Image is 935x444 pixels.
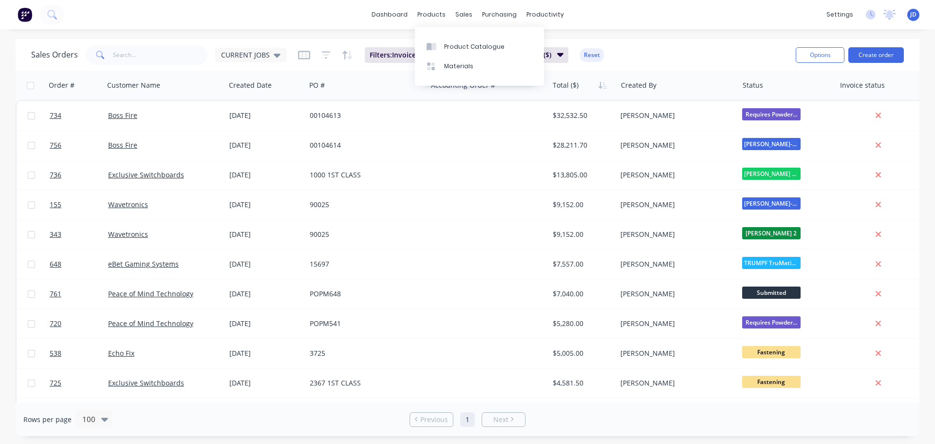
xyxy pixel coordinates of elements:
span: Next [493,415,508,425]
span: 736 [50,170,61,180]
a: Boss Fire [108,111,137,120]
a: 761 [50,279,108,309]
button: Filters:Invoice status, Status [365,47,482,63]
div: products [412,7,450,22]
div: $7,040.00 [553,289,610,299]
a: Wavetronics [108,200,148,209]
div: 00104613 [310,111,418,120]
div: [DATE] [229,170,302,180]
div: 90025 [310,200,418,210]
a: Previous page [410,415,453,425]
div: [DATE] [229,140,302,150]
div: [DATE] [229,378,302,388]
div: [PERSON_NAME] [620,200,729,210]
div: [DATE] [229,200,302,210]
a: 155 [50,190,108,219]
span: 734 [50,111,61,120]
div: Created Date [229,80,272,90]
span: Rows per page [23,415,72,425]
div: Order # [49,80,75,90]
div: Created By [621,80,656,90]
img: Factory [18,7,32,22]
a: Next page [482,415,525,425]
div: $28,211.70 [553,140,610,150]
a: Page 1 is your current page [460,412,475,427]
span: Filters: Invoice status, Status [370,50,464,60]
a: 648 [50,250,108,279]
div: $9,152.00 [553,230,610,239]
div: 90025 [310,230,418,239]
div: [DATE] [229,289,302,299]
a: Peace of Mind Technology [108,289,193,298]
div: 3725 [310,348,418,358]
div: $5,005.00 [553,348,610,358]
ul: Pagination [406,412,529,427]
span: 725 [50,378,61,388]
a: Materials [415,57,544,76]
a: 736 [50,160,108,190]
span: Submitted [742,287,801,299]
div: 00104614 [310,140,418,150]
a: eBet Gaming Systems [108,259,179,269]
button: Options [796,47,844,63]
span: Fastening [742,376,801,388]
a: Boss Fire [108,140,137,150]
div: [PERSON_NAME] [620,230,729,239]
div: [DATE] [229,111,302,120]
div: Customer Name [107,80,160,90]
div: [PERSON_NAME] [620,111,729,120]
div: Product Catalogue [444,42,505,51]
div: [PERSON_NAME] [620,289,729,299]
span: CURRENT JOBS [221,50,270,60]
div: Status [743,80,763,90]
button: Create order [848,47,904,63]
a: 725 [50,368,108,398]
span: 155 [50,200,61,210]
div: $7,557.00 [553,259,610,269]
span: Requires Powder... [742,108,801,120]
div: [PERSON_NAME] [620,170,729,180]
span: JD [910,10,916,19]
a: 734 [50,101,108,130]
div: [DATE] [229,230,302,239]
div: purchasing [477,7,522,22]
a: dashboard [367,7,412,22]
span: [PERSON_NAME] Power C5 C... [742,168,801,180]
div: productivity [522,7,569,22]
div: $13,805.00 [553,170,610,180]
a: Exclusive Switchboards [108,378,184,387]
a: Peace of Mind Technology [108,319,193,328]
div: POPM541 [310,319,418,328]
div: $5,280.00 [553,319,610,328]
span: [PERSON_NAME]-Power C5 [742,197,801,210]
div: sales [450,7,477,22]
span: TRUMPF TruMatic... [742,257,801,269]
div: PO # [309,80,325,90]
span: 343 [50,230,61,239]
a: 754 [50,398,108,427]
div: [PERSON_NAME] [620,319,729,328]
span: [PERSON_NAME]-Power C5 [742,138,801,150]
span: 648 [50,259,61,269]
a: 756 [50,131,108,160]
a: 343 [50,220,108,249]
div: [DATE] [229,348,302,358]
span: Requires Powder... [742,316,801,328]
span: 756 [50,140,61,150]
div: [PERSON_NAME] [620,140,729,150]
input: Search... [113,45,208,65]
div: [DATE] [229,319,302,328]
div: 1000 1ST CLASS [310,170,418,180]
div: settings [822,7,858,22]
span: Previous [420,415,448,425]
div: [PERSON_NAME] [620,348,729,358]
div: 15697 [310,259,418,269]
div: Invoice status [840,80,885,90]
div: $4,581.50 [553,378,610,388]
a: Product Catalogue [415,37,544,56]
a: Wavetronics [108,230,148,239]
span: Fastening [742,346,801,358]
a: Exclusive Switchboards [108,170,184,179]
div: [PERSON_NAME] [620,259,729,269]
div: $9,152.00 [553,200,610,210]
